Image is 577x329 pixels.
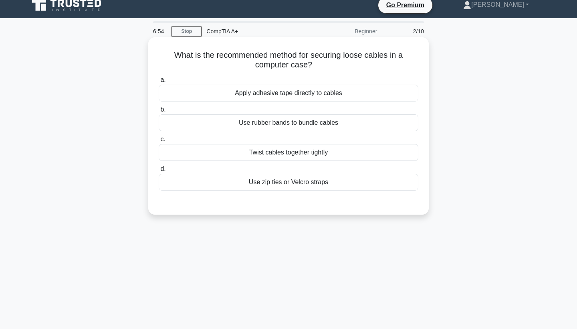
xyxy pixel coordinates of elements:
[159,114,418,131] div: Use rubber bands to bundle cables
[171,26,202,37] a: Stop
[312,23,382,39] div: Beginner
[158,50,419,70] h5: What is the recommended method for securing loose cables in a computer case?
[148,23,171,39] div: 6:54
[160,106,165,113] span: b.
[160,136,165,142] span: c.
[202,23,312,39] div: CompTIA A+
[159,174,418,191] div: Use zip ties or Velcro straps
[382,23,429,39] div: 2/10
[160,76,165,83] span: a.
[159,144,418,161] div: Twist cables together tightly
[159,85,418,102] div: Apply adhesive tape directly to cables
[160,165,165,172] span: d.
